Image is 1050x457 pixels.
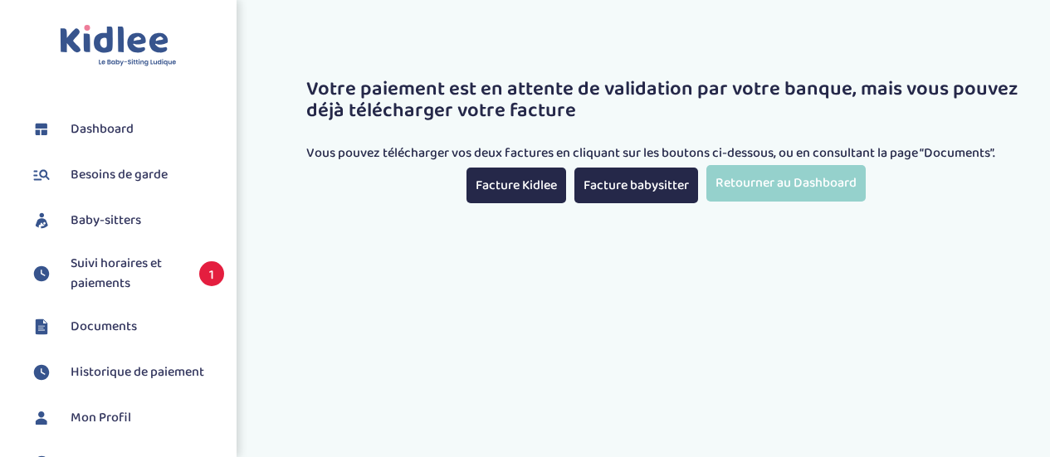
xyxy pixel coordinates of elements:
[306,143,1025,163] p: Vous pouvez télécharger vos deux factures en cliquant sur les boutons ci-dessous, ou en consultan...
[29,163,54,187] img: besoin.svg
[29,360,224,385] a: Historique de paiement
[71,119,134,139] span: Dashboard
[574,168,698,203] a: Facture babysitter
[29,261,54,286] img: suivihoraire.svg
[71,211,141,231] span: Baby-sitters
[29,208,224,233] a: Baby-sitters
[706,165,866,201] a: Retourner au Dashboard
[71,317,137,337] span: Documents
[466,168,566,203] a: Facture Kidlee
[71,408,131,428] span: Mon Profil
[71,362,204,382] span: Historique de paiement
[71,165,168,185] span: Besoins de garde
[29,163,224,187] a: Besoins de garde
[29,314,224,339] a: Documents
[199,261,224,286] span: 1
[29,314,54,339] img: documents.svg
[306,79,1025,123] h3: Votre paiement est en attente de validation par votre banque, mais vous pouvez déjà télécharger v...
[29,208,54,233] img: babysitters.svg
[29,117,54,142] img: dashboard.svg
[29,406,224,430] a: Mon Profil
[29,254,224,294] a: Suivi horaires et paiements 1
[60,25,177,67] img: logo.svg
[29,406,54,430] img: profil.svg
[29,117,224,142] a: Dashboard
[29,360,54,385] img: suivihoraire.svg
[71,254,183,294] span: Suivi horaires et paiements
